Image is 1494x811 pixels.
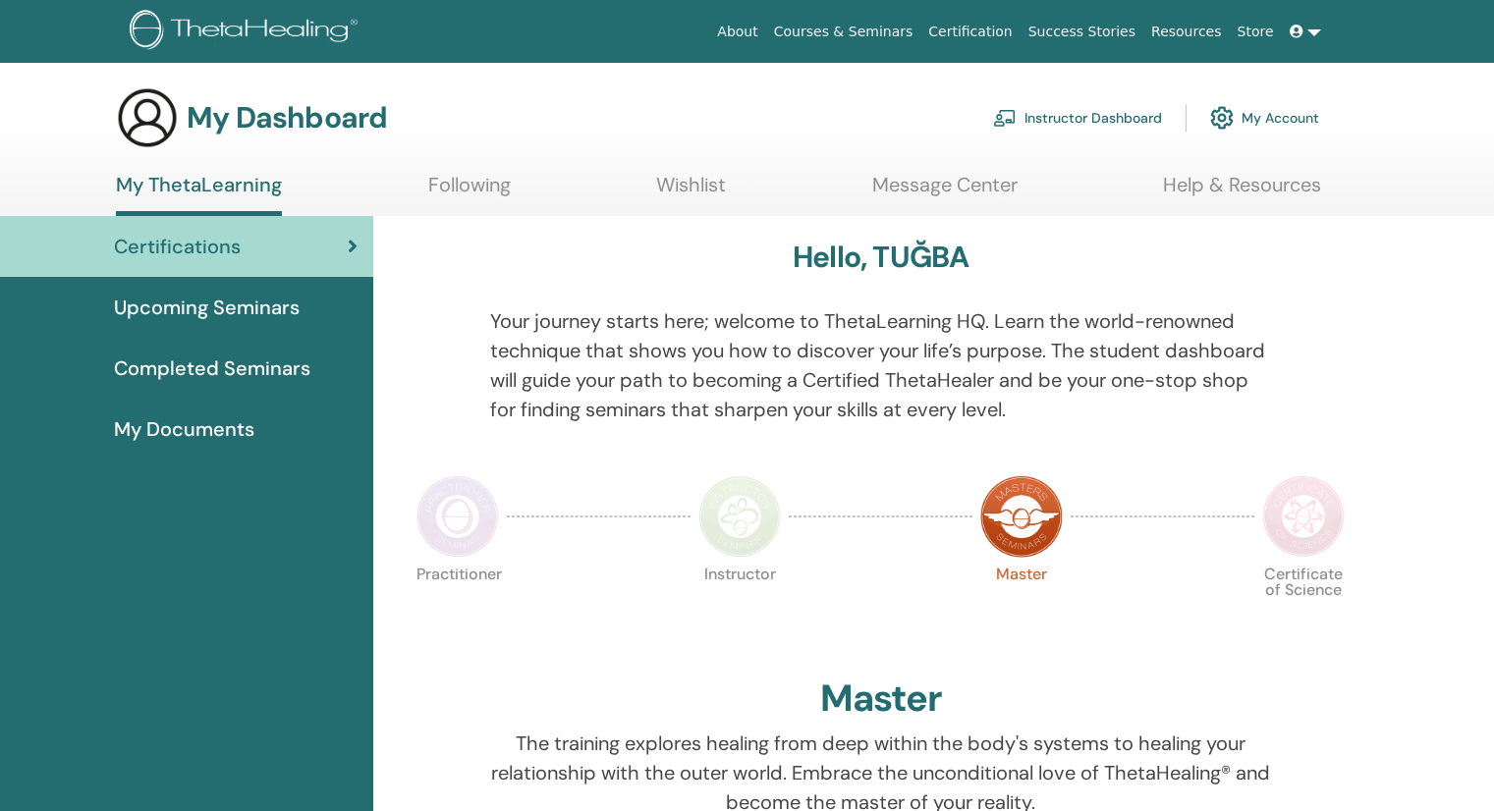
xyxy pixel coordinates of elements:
[416,567,499,649] p: Practitioner
[1262,475,1345,558] img: Certificate of Science
[1210,96,1319,139] a: My Account
[130,10,364,54] img: logo.png
[920,14,1020,50] a: Certification
[793,240,968,275] h3: Hello, TUĞBA
[820,676,942,722] h2: Master
[872,173,1018,211] a: Message Center
[980,567,1063,649] p: Master
[698,567,781,649] p: Instructor
[116,173,282,216] a: My ThetaLearning
[1021,14,1143,50] a: Success Stories
[114,293,300,322] span: Upcoming Seminars
[114,414,254,444] span: My Documents
[114,232,241,261] span: Certifications
[980,475,1063,558] img: Master
[766,14,921,50] a: Courses & Seminars
[1163,173,1321,211] a: Help & Resources
[1143,14,1230,50] a: Resources
[1210,101,1234,135] img: cog.svg
[490,306,1272,424] p: Your journey starts here; welcome to ThetaLearning HQ. Learn the world-renowned technique that sh...
[1262,567,1345,649] p: Certificate of Science
[993,109,1017,127] img: chalkboard-teacher.svg
[416,475,499,558] img: Practitioner
[993,96,1162,139] a: Instructor Dashboard
[428,173,511,211] a: Following
[187,100,387,135] h3: My Dashboard
[116,86,179,149] img: generic-user-icon.jpg
[1230,14,1282,50] a: Store
[698,475,781,558] img: Instructor
[709,14,765,50] a: About
[656,173,726,211] a: Wishlist
[114,353,310,383] span: Completed Seminars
